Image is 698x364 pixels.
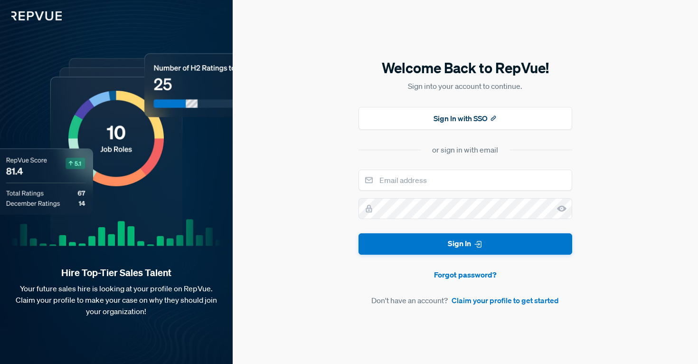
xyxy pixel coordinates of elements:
a: Claim your profile to get started [452,295,559,306]
button: Sign In with SSO [358,107,572,130]
article: Don't have an account? [358,295,572,306]
p: Sign into your account to continue. [358,80,572,92]
input: Email address [358,170,572,191]
p: Your future sales hire is looking at your profile on RepVue. Claim your profile to make your case... [15,283,217,317]
strong: Hire Top-Tier Sales Talent [15,267,217,279]
div: or sign in with email [432,144,498,155]
a: Forgot password? [358,269,572,280]
button: Sign In [358,233,572,255]
h5: Welcome Back to RepVue! [358,58,572,78]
